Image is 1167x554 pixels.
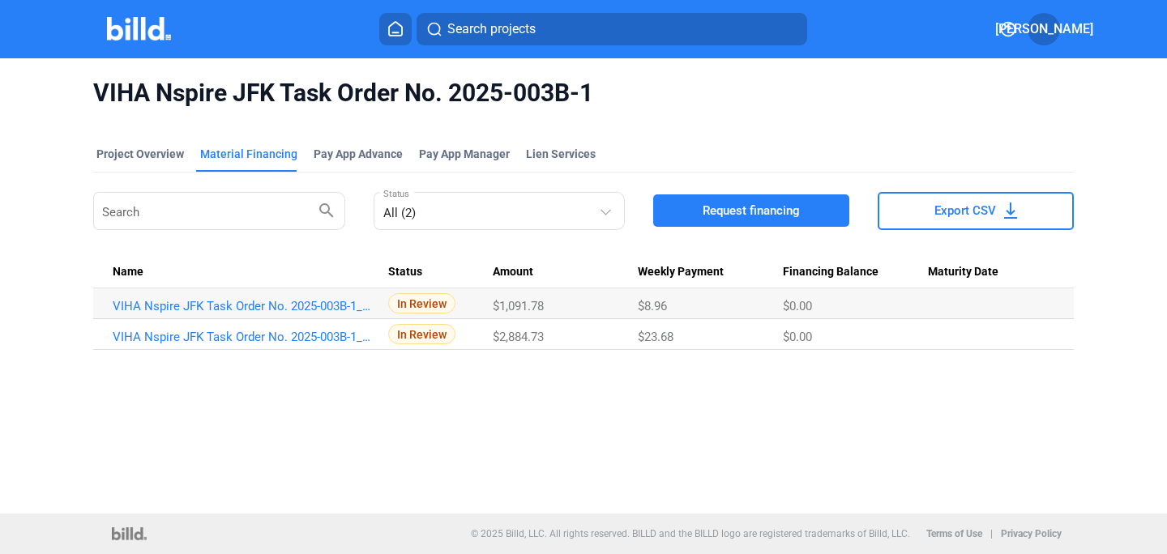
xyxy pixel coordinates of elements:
span: [PERSON_NAME] [995,19,1093,39]
div: Status [388,265,492,279]
span: VIHA Nspire JFK Task Order No. 2025-003B-1 [93,78,1074,109]
span: Export CSV [934,202,996,219]
b: Terms of Use [926,528,982,539]
span: $0.00 [783,299,812,313]
div: Pay App Advance [314,146,403,162]
span: $8.96 [638,299,667,313]
p: | [990,528,993,539]
mat-select-trigger: All (2) [383,206,416,220]
img: logo [112,527,147,540]
div: Lien Services [526,146,596,162]
div: Financing Balance [783,265,928,279]
div: Amount [493,265,638,279]
div: Material Financing [200,146,297,162]
span: In Review [388,293,455,313]
span: Request financing [703,202,800,219]
img: Billd Company Logo [107,17,171,40]
span: $1,091.78 [493,299,544,313]
span: Amount [493,265,533,279]
a: VIHA Nspire JFK Task Order No. 2025-003B-1_MF_2 [113,330,374,344]
span: Maturity Date [928,265,998,279]
span: Weekly Payment [638,265,724,279]
b: Privacy Policy [1001,528,1062,539]
span: Name [113,265,143,279]
span: $2,884.73 [493,330,544,344]
span: $23.68 [638,330,673,344]
div: Name [113,265,388,279]
span: Search projects [447,19,536,39]
button: Search projects [417,13,807,45]
span: Status [388,265,422,279]
div: Weekly Payment [638,265,783,279]
span: Pay App Manager [419,146,510,162]
button: Export CSV [878,192,1074,230]
div: Project Overview [96,146,184,162]
button: [PERSON_NAME] [1028,13,1060,45]
div: Maturity Date [928,265,1054,279]
span: Financing Balance [783,265,878,279]
mat-icon: search [317,200,336,219]
a: VIHA Nspire JFK Task Order No. 2025-003B-1_MF_4 [113,299,374,313]
p: © 2025 Billd, LLC. All rights reserved. BILLD and the BILLD logo are registered trademarks of Bil... [471,528,910,539]
span: In Review [388,324,455,344]
span: $0.00 [783,330,812,344]
button: Request financing [653,194,849,227]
